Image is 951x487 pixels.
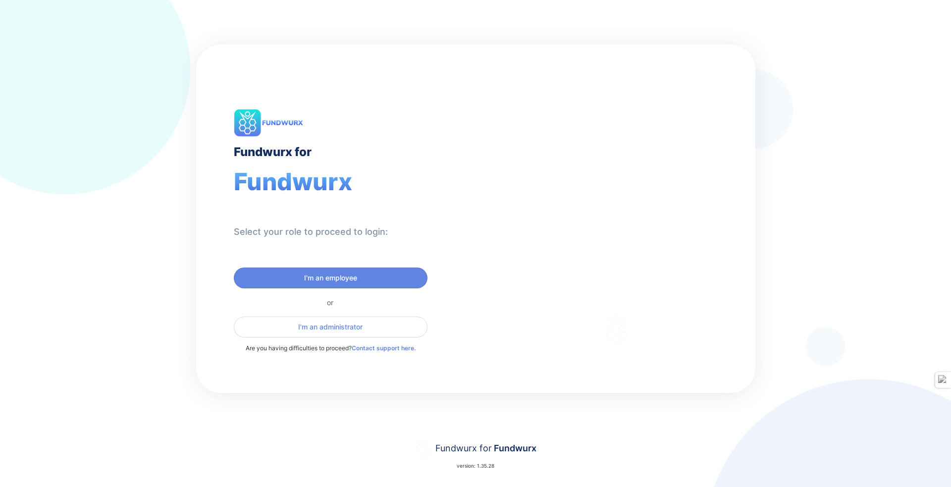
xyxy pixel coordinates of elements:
div: Fundwurx for [435,441,536,455]
button: I'm an employee [234,268,427,288]
p: version: 1.35.28 [457,462,494,470]
div: or [234,298,427,307]
span: I'm an administrator [298,322,363,332]
button: I'm an administrator [234,317,427,337]
p: Are you having difficulties to proceed? [234,343,427,353]
div: Thank you for choosing Fundwurx as your partner in driving positive social impact! [532,233,702,261]
div: Select your role to proceed to login: [234,226,388,238]
div: Fundwurx for [234,145,312,159]
span: I'm an employee [304,273,357,283]
span: Fundwurx [234,167,352,196]
img: logo.png [234,109,303,137]
div: Welcome to [532,176,610,185]
div: Fundwurx [532,189,646,213]
a: Contact support here. [352,344,416,352]
span: Fundwurx [492,443,536,453]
